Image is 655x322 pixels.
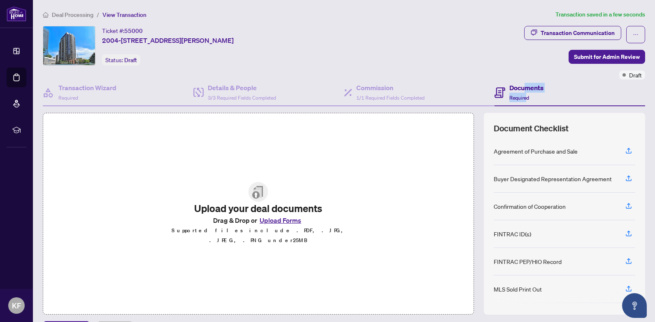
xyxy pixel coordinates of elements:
[213,215,304,226] span: Drag & Drop or
[524,26,621,40] button: Transaction Communication
[249,182,268,202] img: File Upload
[124,56,137,64] span: Draft
[102,11,146,19] span: View Transaction
[494,174,612,183] div: Buyer Designated Representation Agreement
[167,226,349,245] p: Supported files include .PDF, .JPG, .JPEG, .PNG under 25 MB
[555,10,645,19] article: Transaction saved in a few seconds
[494,202,566,211] div: Confirmation of Cooperation
[629,70,642,79] span: Draft
[160,175,356,252] span: File UploadUpload your deal documentsDrag & Drop orUpload FormsSupported files include .PDF, .JPG...
[356,83,425,93] h4: Commission
[102,54,140,65] div: Status:
[633,32,639,37] span: ellipsis
[102,35,234,45] span: 2004-[STREET_ADDRESS][PERSON_NAME]
[52,11,93,19] span: Deal Processing
[58,95,78,101] span: Required
[124,27,143,35] span: 55000
[509,83,544,93] h4: Documents
[574,50,640,63] span: Submit for Admin Review
[208,83,276,93] h4: Details & People
[494,229,531,238] div: FINTRAC ID(s)
[494,257,562,266] div: FINTRAC PEP/HIO Record
[541,26,615,40] div: Transaction Communication
[494,147,578,156] div: Agreement of Purchase and Sale
[509,95,529,101] span: Required
[494,123,569,134] span: Document Checklist
[7,6,26,21] img: logo
[167,202,349,215] h2: Upload your deal documents
[494,285,542,294] div: MLS Sold Print Out
[43,12,49,18] span: home
[622,293,647,318] button: Open asap
[102,26,143,35] div: Ticket #:
[58,83,116,93] h4: Transaction Wizard
[12,300,21,311] span: KF
[97,10,99,19] li: /
[257,215,304,226] button: Upload Forms
[208,95,276,101] span: 3/3 Required Fields Completed
[569,50,645,64] button: Submit for Admin Review
[43,26,95,65] img: IMG-C12323106_1.jpg
[356,95,425,101] span: 1/1 Required Fields Completed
